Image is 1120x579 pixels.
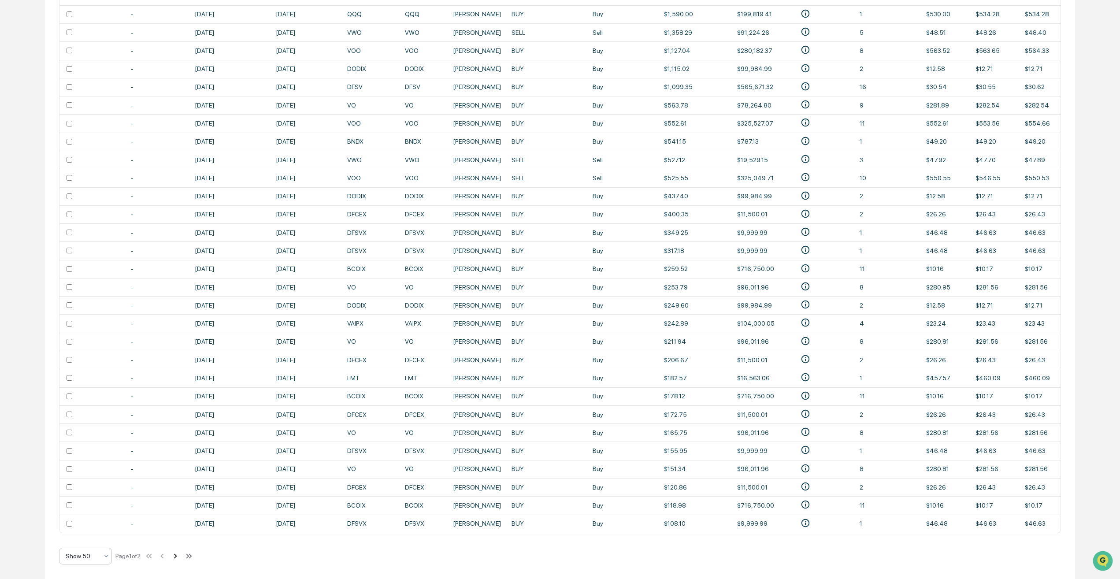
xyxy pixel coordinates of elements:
td: $546.55 [970,169,1020,187]
td: [DATE] [271,23,342,41]
td: VOO [342,41,400,59]
td: $10.17 [1020,260,1070,278]
img: 8933085812038_c878075ebb4cc5468115_72.jpg [19,67,34,83]
td: BUY [506,278,587,296]
td: [DATE] [271,114,342,132]
td: VWO [342,23,400,41]
td: $281.56 [970,278,1020,296]
td: - [126,78,189,96]
td: $325,527.07 [732,114,795,132]
svg: • CHRISTOPHER J ALLEN & MICHELE E ALLEN JT TEN • CHRISTOPHER J ALLEN CHARLES SCHWAB & CO INC CUST... [801,100,810,109]
td: Buy [587,5,659,23]
td: $96,011.96 [732,278,795,296]
td: $1,099.35 [659,78,732,96]
td: Buy [587,41,659,59]
td: [DATE] [189,278,271,296]
svg: • JENNIFER BARTON CHARLES SCHWAB & CO INC CUST IRA ROLLOVER • RAYMOND W BAUMRUK CHARLES SCHWAB & ... [801,300,810,309]
td: Sell [587,23,659,41]
svg: • JOHN R FISCHER TTEE THE JOHN R FISCHER TRUST U/A DTD 02/06/2024 [801,372,810,382]
td: QQQ [400,5,448,23]
td: [DATE] [189,169,271,187]
td: BUY [506,260,587,278]
td: Buy [587,241,659,260]
td: [PERSON_NAME] [448,223,506,241]
img: f2157a4c-a0d3-4daa-907e-bb6f0de503a5-1751232295721 [1,3,21,19]
td: $349.25 [659,223,732,241]
td: DFCEX [400,205,448,223]
td: 1 [854,5,921,23]
td: $30.55 [970,78,1020,96]
img: 1746055101610-c473b297-6a78-478c-a979-82029cc54cd1 [18,144,25,151]
td: Buy [587,278,659,296]
td: BUY [506,296,587,314]
td: $48.51 [921,23,970,41]
td: [DATE] [271,60,342,78]
td: BUY [506,241,587,260]
svg: • CHRISTINE S FUNKE • GABRIELLA M ADEM • GORDANA RADMILOVIC CHARLES SCHWAB & CO INC CUST IRA CONT... [801,464,810,473]
td: $30.54 [921,78,970,96]
td: [DATE] [189,78,271,96]
span: [DATE] [78,120,96,127]
td: SELL [506,23,587,41]
td: $280.95 [921,278,970,296]
td: $1,590.00 [659,5,732,23]
td: - [126,5,189,23]
td: $99,984.99 [732,187,795,205]
span: • [73,144,76,151]
td: 2 [854,296,921,314]
td: $9,999.99 [732,223,795,241]
td: BUY [506,114,587,132]
td: $78,264.80 [732,96,795,114]
td: $541.15 [659,133,732,151]
svg: • JOANNE C PENNE CHARLES SCHWAB & CO INC CUST ROTH CONTRIBUTORY IRA • SHERRI L PARKER TTEE PARKER... [801,482,810,491]
td: $400.35 [659,205,732,223]
td: $564.33 [1020,41,1070,59]
td: $1,358.29 [659,23,732,41]
td: BUY [506,5,587,23]
svg: • CHRISTINE S FUNKE • GABRIELLA M ADEM • GORDANA RADMILOVIC CHARLES SCHWAB & CO INC CUST IRA CONT... [801,282,810,291]
td: $534.28 [1020,5,1070,23]
td: [DATE] [189,187,271,205]
td: QQQ [342,5,400,23]
td: VOO [342,114,400,132]
td: [PERSON_NAME] [448,78,506,96]
span: Preclearance [18,180,57,189]
td: - [126,187,189,205]
td: VO [400,96,448,114]
td: [DATE] [189,151,271,169]
td: $47.89 [1020,151,1070,169]
td: BUY [506,96,587,114]
td: $26.26 [921,205,970,223]
img: 1746055101610-c473b297-6a78-478c-a979-82029cc54cd1 [18,120,25,127]
td: - [126,23,189,41]
td: [DATE] [271,151,342,169]
td: $259.52 [659,260,732,278]
svg: • CHRISTINE S FUNKE • GABRIELLA M ADEM • GORDANA RADMILOVIC CHARLES SCHWAB & CO INC CUST IRA CONT... [801,427,810,437]
td: - [126,205,189,223]
td: [DATE] [271,296,342,314]
svg: • MICHAEL RICE CHARLES SCHWAB & CO INC CUST IRA CONTRIBUTORY • MICHAEL S FAKHOURI DDS CHARLES SCH... [801,154,810,164]
td: - [126,278,189,296]
td: [PERSON_NAME] [448,5,506,23]
td: [DATE] [271,260,342,278]
td: $26.43 [970,205,1020,223]
td: DFSV [400,78,448,96]
td: $49.20 [921,133,970,151]
td: DODIX [342,296,400,314]
svg: • KAREN C QUIRK DESIGNATED BENE PLAN/TOD [801,136,810,146]
td: 3 [854,151,921,169]
span: Attestations [73,180,109,189]
div: 🗄️ [64,181,71,188]
td: BUY [506,133,587,151]
td: [PERSON_NAME] [448,278,506,296]
td: $550.55 [921,169,970,187]
td: $280,182.37 [732,41,795,59]
td: $10.17 [970,260,1020,278]
td: [PERSON_NAME] [448,151,506,169]
td: 8 [854,41,921,59]
td: $282.54 [970,96,1020,114]
td: BCOIX [400,260,448,278]
td: $12.71 [970,296,1020,314]
td: VWO [400,151,448,169]
td: DFSVX [400,241,448,260]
